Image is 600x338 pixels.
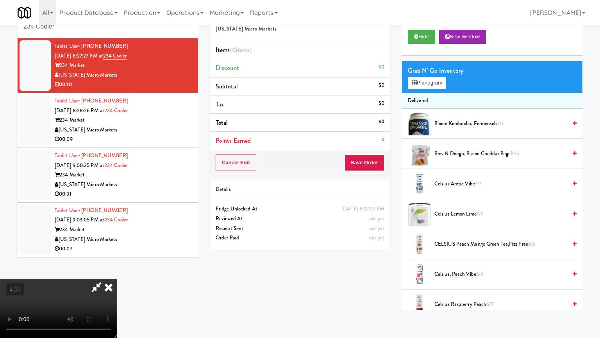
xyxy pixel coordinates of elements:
[434,270,567,279] span: Celsius, Peach Vibe
[434,119,567,129] span: Bloom Kombucha, Fermensch
[18,6,31,20] img: Micromart
[230,45,252,54] span: (0 )
[18,93,198,148] li: Tablet User· [PHONE_NUMBER][DATE] 8:28:26 PM at234 Cooler234 Market[US_STATE] Micro Markets00:09
[55,125,192,135] div: [US_STATE] Micro Markets
[369,234,384,241] span: not yet
[23,20,192,34] input: Search vision orders
[216,100,224,109] span: Tax
[216,82,238,91] span: Subtotal
[216,155,256,171] button: Cancel Edit
[79,42,128,50] span: · [PHONE_NUMBER]
[216,118,228,127] span: Total
[18,203,198,257] li: Tablet User· [PHONE_NUMBER][DATE] 9:03:05 PM at234 Cooler234 Market[US_STATE] Micro Markets00:07
[402,93,582,109] li: Delivered
[431,239,577,249] div: CELSIUS Peach Mango Green Tea,Fizz free6/6
[18,148,198,203] li: Tablet User· [PHONE_NUMBER][DATE] 9:00:35 PM at234 Cooler234 Market[US_STATE] Micro Markets00:31
[55,135,192,144] div: 00:09
[379,117,384,127] div: $0
[104,107,128,114] a: 234 Cooler
[431,209,577,219] div: Celsius Lemon Lime7/7
[55,207,128,214] a: Tablet User· [PHONE_NUMBER]
[79,97,128,104] span: · [PHONE_NUMBER]
[379,81,384,90] div: $0
[55,170,192,180] div: 234 Market
[434,300,567,309] span: Celsius Raspberry Peach
[477,210,483,218] span: 7/7
[55,152,128,159] a: Tablet User· [PHONE_NUMBER]
[55,80,192,90] div: 00:10
[512,150,519,157] span: 5/5
[434,149,567,159] span: Bros N Dough, Bacon Cheddar Bagel
[55,225,192,235] div: 234 Market
[55,52,103,59] span: [DATE] 8:27:27 PM at
[79,152,128,159] span: · [PHONE_NUMBER]
[55,216,104,223] span: [DATE] 9:03:05 PM at
[55,244,192,254] div: 00:07
[216,63,239,72] span: Discount
[18,38,198,93] li: Tablet User· [PHONE_NUMBER][DATE] 8:27:27 PM at234 Cooler234 Market[US_STATE] Micro Markets00:10
[104,216,128,223] a: 234 Cooler
[434,239,567,249] span: CELSIUS Peach Mango Green Tea,Fizz free
[431,179,577,189] div: Celsius Arctic Vibe7/7
[431,300,577,309] div: Celsius Raspberry Peach6/7
[408,77,446,89] button: Planogram
[55,70,192,80] div: [US_STATE] Micro Markets
[381,135,384,145] div: 0
[55,180,192,190] div: [US_STATE] Micro Markets
[216,224,384,234] div: Receipt Sent
[408,30,435,44] button: Hide
[379,99,384,108] div: $0
[55,61,192,70] div: 234 Market
[216,204,384,214] div: Fridge Unlocked At
[55,235,192,245] div: [US_STATE] Micro Markets
[369,215,384,222] span: not yet
[431,119,577,129] div: Bloom Kombucha, Fermensch7/7
[79,207,128,214] span: · [PHONE_NUMBER]
[55,115,192,125] div: 234 Market
[55,107,104,114] span: [DATE] 8:28:26 PM at
[431,270,577,279] div: Celsius, Peach Vibe6/6
[434,179,567,189] span: Celsius Arctic Vibe
[216,214,384,224] div: Reviewed At
[431,149,577,159] div: Bros N Dough, Bacon Cheddar Bagel5/5
[497,120,504,127] span: 7/7
[345,155,384,171] button: Save Order
[216,185,384,194] div: Details
[55,42,128,50] a: Tablet User· [PHONE_NUMBER]
[236,45,250,54] ng-pluralize: items
[104,162,128,169] a: 234 Cooler
[55,162,104,169] span: [DATE] 9:00:35 PM at
[439,30,486,44] button: New Window
[408,65,577,77] div: Grab N' Go Inventory
[486,300,493,308] span: 6/7
[55,97,128,104] a: Tablet User· [PHONE_NUMBER]
[434,209,567,219] span: Celsius Lemon Lime
[55,189,192,199] div: 00:31
[216,45,252,54] span: Items
[216,136,251,145] span: Points Earned
[369,225,384,232] span: not yet
[103,52,127,60] a: 234 Cooler
[216,26,384,32] h5: [US_STATE] Micro Markets
[341,204,384,214] div: [DATE] 8:27:27 PM
[475,180,481,187] span: 7/7
[379,62,384,72] div: $0
[216,233,384,243] div: Order Paid
[528,240,535,248] span: 6/6
[476,270,483,278] span: 6/6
